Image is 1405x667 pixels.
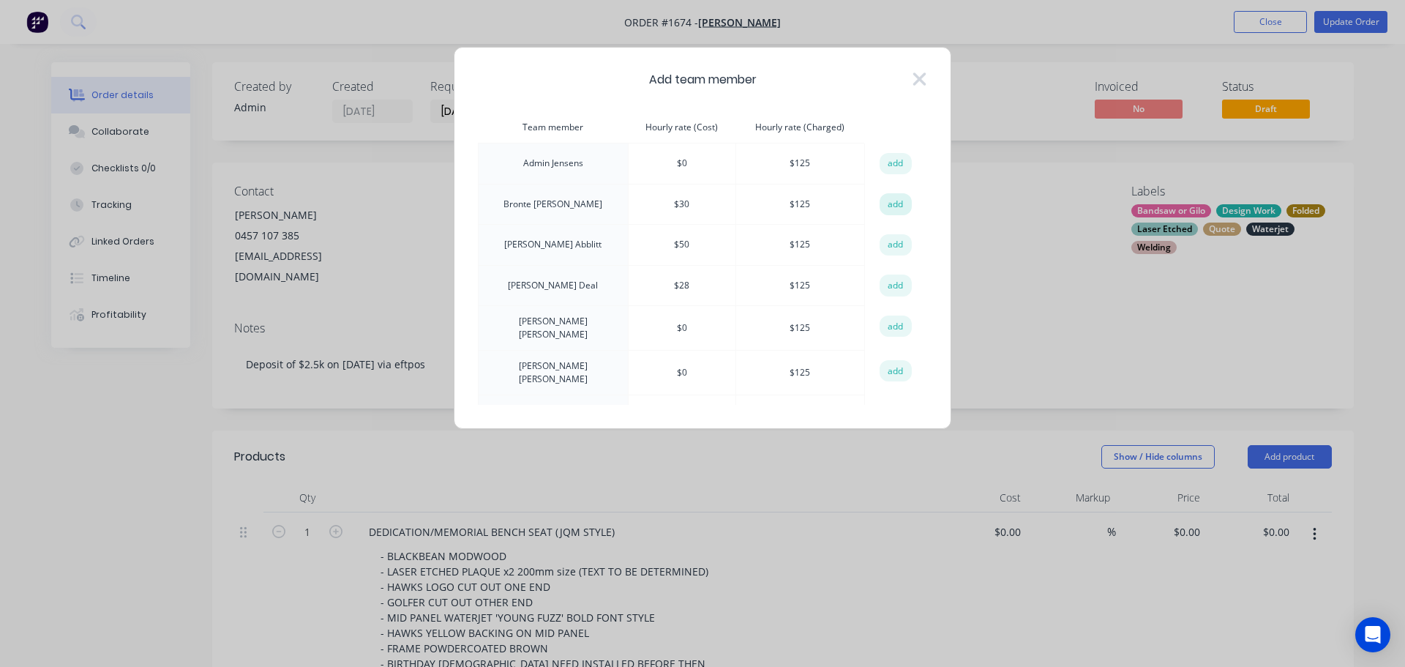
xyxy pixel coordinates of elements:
td: $ 0 [628,351,735,395]
td: $ 125 [735,144,864,185]
td: $ 125 [735,395,864,436]
td: [PERSON_NAME] [PERSON_NAME] [479,351,629,395]
td: $ 50 [628,225,735,266]
td: [PERSON_NAME] Abblitt [479,225,629,266]
button: add [880,153,912,175]
td: $ 125 [735,351,864,395]
td: $ 0 [628,306,735,351]
td: $ 28 [628,265,735,306]
td: Admin Jensens [479,144,629,185]
td: $ 125 [735,184,864,225]
td: $ 50 [628,395,735,436]
td: $ 125 [735,306,864,351]
button: add [880,360,912,382]
td: $ 125 [735,265,864,306]
button: add [880,193,912,215]
div: Open Intercom Messenger [1355,617,1390,652]
td: [PERSON_NAME] Deal [479,265,629,306]
td: $ 0 [628,144,735,185]
th: Team member [479,112,629,144]
button: add [880,234,912,256]
td: $ 30 [628,184,735,225]
button: add [880,316,912,338]
td: Welding Labourer [479,395,629,436]
button: add [880,275,912,297]
th: Hourly rate (Cost) [628,112,735,144]
span: Add team member [649,71,757,89]
td: $ 125 [735,225,864,266]
button: add [880,405,912,427]
th: action [864,112,926,144]
td: [PERSON_NAME] [PERSON_NAME] [479,306,629,351]
td: Bronte [PERSON_NAME] [479,184,629,225]
th: Hourly rate (Charged) [735,112,864,144]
